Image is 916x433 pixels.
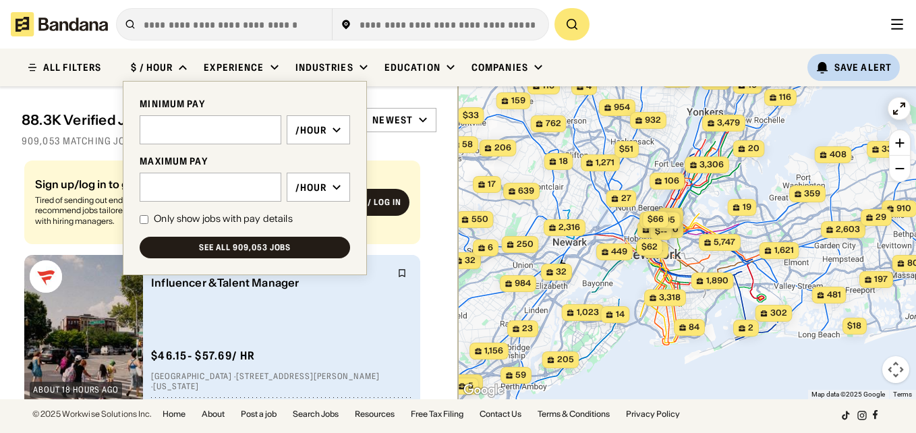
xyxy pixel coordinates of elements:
[559,156,567,167] span: 18
[876,212,886,223] span: 29
[241,410,277,418] a: Post a job
[611,246,627,258] span: 449
[615,309,624,320] span: 14
[511,95,525,107] span: 159
[522,323,533,335] span: 23
[621,193,631,204] span: 27
[202,410,225,418] a: About
[35,179,314,190] div: Sign up/log in to get job matches
[295,124,327,136] div: /hour
[545,118,561,129] span: 762
[468,380,474,392] span: 5
[896,203,911,214] span: 910
[461,382,506,399] img: Google
[626,410,680,418] a: Privacy Policy
[811,391,885,398] span: Map data ©2025 Google
[659,292,681,304] span: 3,318
[151,349,255,363] div: $ 46.15 - $57.69 / hr
[488,242,493,254] span: 6
[140,215,148,224] input: Only show jobs with pay details
[748,322,753,334] span: 2
[874,274,888,285] span: 197
[664,175,679,187] span: 106
[488,179,496,190] span: 17
[658,214,675,225] span: $95
[742,202,751,213] span: 19
[151,371,412,392] div: [GEOGRAPHIC_DATA] · [STREET_ADDRESS][PERSON_NAME] · [US_STATE]
[804,188,820,200] span: 359
[43,63,101,72] div: ALL FILTERS
[747,143,759,154] span: 20
[654,226,666,236] span: $--
[154,212,292,226] div: Only show jobs with pay details
[355,410,395,418] a: Resources
[199,243,291,252] div: See all 909,053 jobs
[882,356,909,383] button: Map camera controls
[516,239,533,250] span: 250
[826,289,840,301] span: 481
[717,117,740,129] span: 3,479
[494,142,511,154] span: 206
[140,98,350,110] div: MINIMUM PAY
[465,255,476,266] span: 32
[672,210,678,222] span: 2
[515,278,531,289] span: 984
[836,224,860,235] span: 2,603
[295,181,327,194] div: /hour
[893,391,912,398] a: Terms (opens in new tab)
[538,410,610,418] a: Terms & Conditions
[576,307,598,318] span: 1,023
[596,157,614,169] span: 1,271
[33,386,119,394] div: about 18 hours ago
[462,110,478,120] span: $33
[480,410,521,418] a: Contact Us
[645,115,661,126] span: 932
[131,61,173,74] div: $ / hour
[689,322,699,333] span: 84
[559,222,580,233] span: 2,316
[774,245,793,256] span: 1,621
[556,266,567,278] span: 32
[22,112,265,128] div: 88.3K Verified Jobs
[706,275,728,287] span: 1,890
[32,410,152,418] div: © 2025 Workwise Solutions Inc.
[140,155,350,167] div: MAXIMUM PAY
[484,345,503,357] span: 1,156
[35,195,314,227] div: Tired of sending out endless job applications? Bandana Match Team will recommend jobs tailored to...
[834,61,892,74] div: Save Alert
[779,92,791,103] span: 116
[829,149,846,161] span: 408
[619,144,633,154] span: $51
[411,410,463,418] a: Free Tax Filing
[372,114,413,126] div: Newest
[518,185,534,197] span: 639
[641,241,657,252] span: $62
[847,320,861,330] span: $18
[658,244,663,256] span: 3
[151,277,389,289] div: Influencer & Talent Manager
[163,410,185,418] a: Home
[384,61,440,74] div: Education
[30,260,62,293] img: Fanatics logo
[471,214,488,225] span: 550
[652,224,678,235] span: 49,170
[882,144,892,155] span: 33
[770,308,786,319] span: 302
[556,354,573,366] span: 205
[295,61,353,74] div: Industries
[22,155,436,399] div: grid
[471,61,528,74] div: Companies
[614,102,630,113] span: 954
[204,61,264,74] div: Experience
[11,12,108,36] img: Bandana logotype
[586,81,592,92] span: 4
[462,139,473,150] span: 58
[461,382,506,399] a: Open this area in Google Maps (opens a new window)
[647,214,663,224] span: $66
[699,159,724,171] span: 3,306
[22,135,436,147] div: 909,053 matching jobs on [DOMAIN_NAME]
[714,237,735,248] span: 5,747
[293,410,339,418] a: Search Jobs
[515,370,526,381] span: 59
